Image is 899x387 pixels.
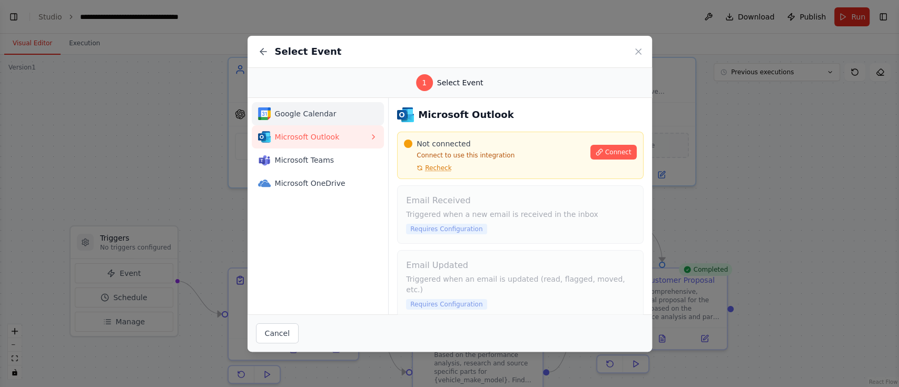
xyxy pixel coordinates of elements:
[437,77,483,88] span: Select Event
[252,102,384,125] button: Google CalendarGoogle Calendar
[275,132,370,142] span: Microsoft Outlook
[417,138,470,149] span: Not connected
[406,194,634,207] h4: Email Received
[397,250,643,319] button: Email UpdatedTriggered when an email is updated (read, flagged, moved, etc.)Requires Configuration
[258,177,271,190] img: Microsoft OneDrive
[252,148,384,172] button: Microsoft TeamsMicrosoft Teams
[406,299,487,310] span: Requires Configuration
[406,274,634,295] p: Triggered when an email is updated (read, flagged, moved, etc.)
[416,74,433,91] div: 1
[275,108,370,119] span: Google Calendar
[258,154,271,166] img: Microsoft Teams
[406,209,634,220] p: Triggered when a new email is received in the inbox
[252,125,384,148] button: Microsoft OutlookMicrosoft Outlook
[397,185,643,244] button: Email ReceivedTriggered when a new email is received in the inboxRequires Configuration
[258,131,271,143] img: Microsoft Outlook
[425,164,451,172] span: Recheck
[418,107,513,122] h3: Microsoft Outlook
[275,178,370,188] span: Microsoft OneDrive
[404,151,584,160] p: Connect to use this integration
[406,259,634,272] h4: Email Updated
[605,148,631,156] span: Connect
[252,172,384,195] button: Microsoft OneDriveMicrosoft OneDrive
[256,323,299,343] button: Cancel
[397,106,414,123] img: Microsoft Outlook
[275,155,370,165] span: Microsoft Teams
[275,44,342,59] h2: Select Event
[258,107,271,120] img: Google Calendar
[590,145,637,160] button: Connect
[404,164,451,172] button: Recheck
[406,224,487,234] span: Requires Configuration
